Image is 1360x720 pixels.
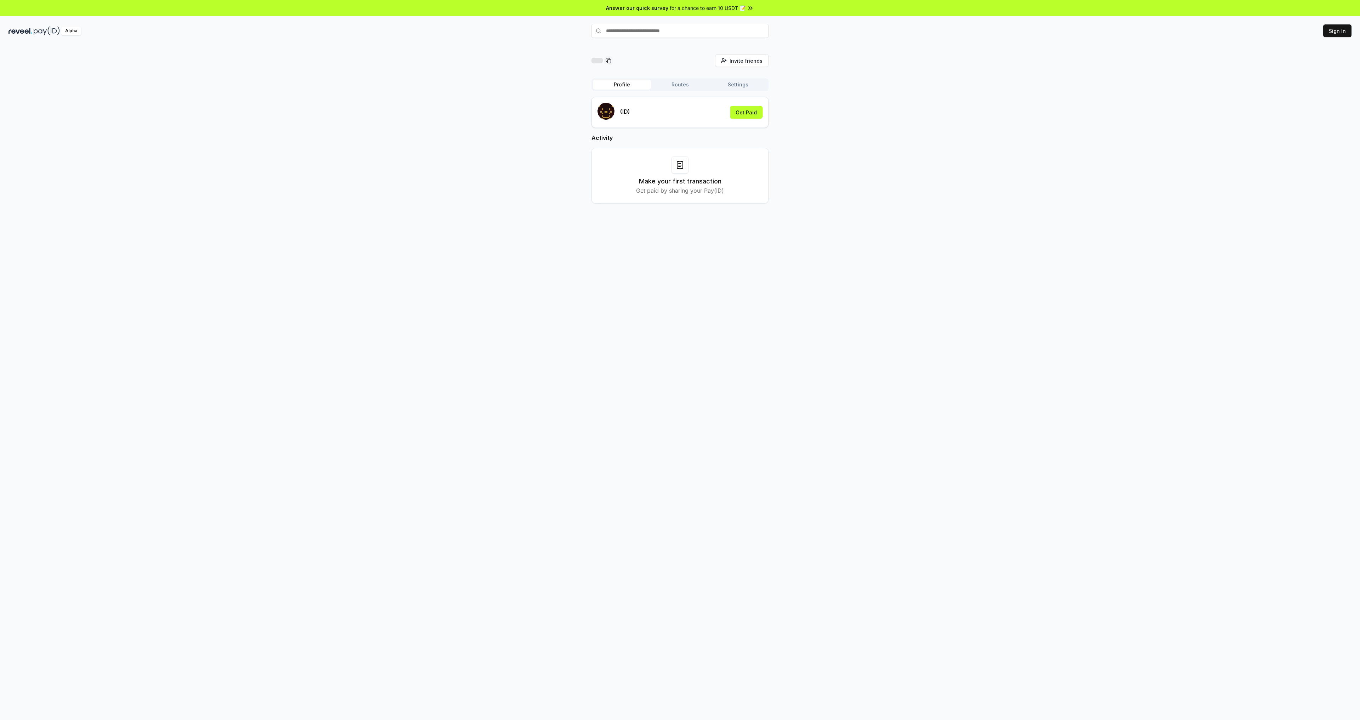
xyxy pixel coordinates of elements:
span: Answer our quick survey [606,4,668,12]
span: for a chance to earn 10 USDT 📝 [670,4,746,12]
button: Routes [651,80,709,90]
button: Invite friends [715,54,769,67]
h2: Activity [591,134,769,142]
img: pay_id [34,27,60,35]
img: reveel_dark [8,27,32,35]
h3: Make your first transaction [639,176,721,186]
div: Alpha [61,27,81,35]
button: Sign In [1323,24,1351,37]
p: (ID) [620,107,630,116]
span: Invite friends [730,57,763,64]
button: Profile [593,80,651,90]
p: Get paid by sharing your Pay(ID) [636,186,724,195]
button: Get Paid [730,106,763,119]
button: Settings [709,80,767,90]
